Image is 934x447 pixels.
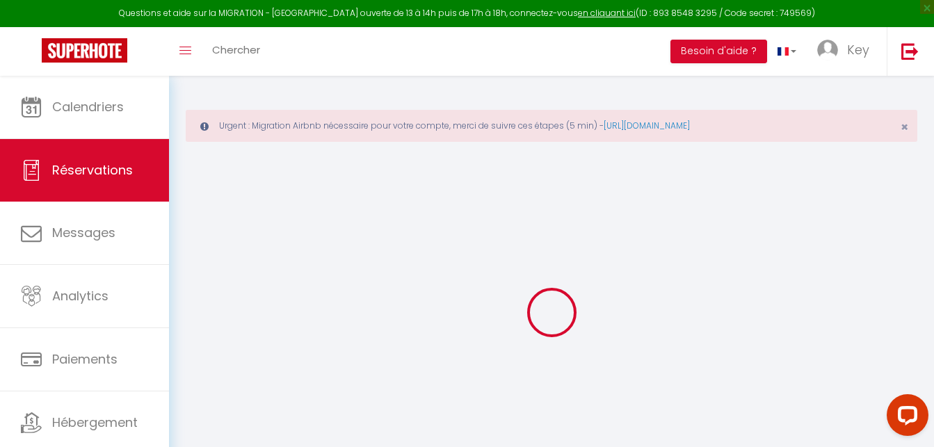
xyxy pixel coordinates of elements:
span: Hébergement [52,414,138,431]
img: logout [901,42,919,60]
img: ... [817,40,838,60]
span: Calendriers [52,98,124,115]
span: Analytics [52,287,108,304]
button: Besoin d'aide ? [670,40,767,63]
a: ... Key [807,27,887,76]
span: Chercher [212,42,260,57]
a: [URL][DOMAIN_NAME] [604,120,690,131]
button: Close [901,121,908,133]
div: Urgent : Migration Airbnb nécessaire pour votre compte, merci de suivre ces étapes (5 min) - [186,110,917,142]
span: Messages [52,224,115,241]
iframe: LiveChat chat widget [876,389,934,447]
img: Super Booking [42,38,127,63]
a: Chercher [202,27,271,76]
a: en cliquant ici [578,7,636,19]
span: Key [847,41,869,58]
span: Paiements [52,350,118,368]
span: × [901,118,908,136]
span: Réservations [52,161,133,179]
